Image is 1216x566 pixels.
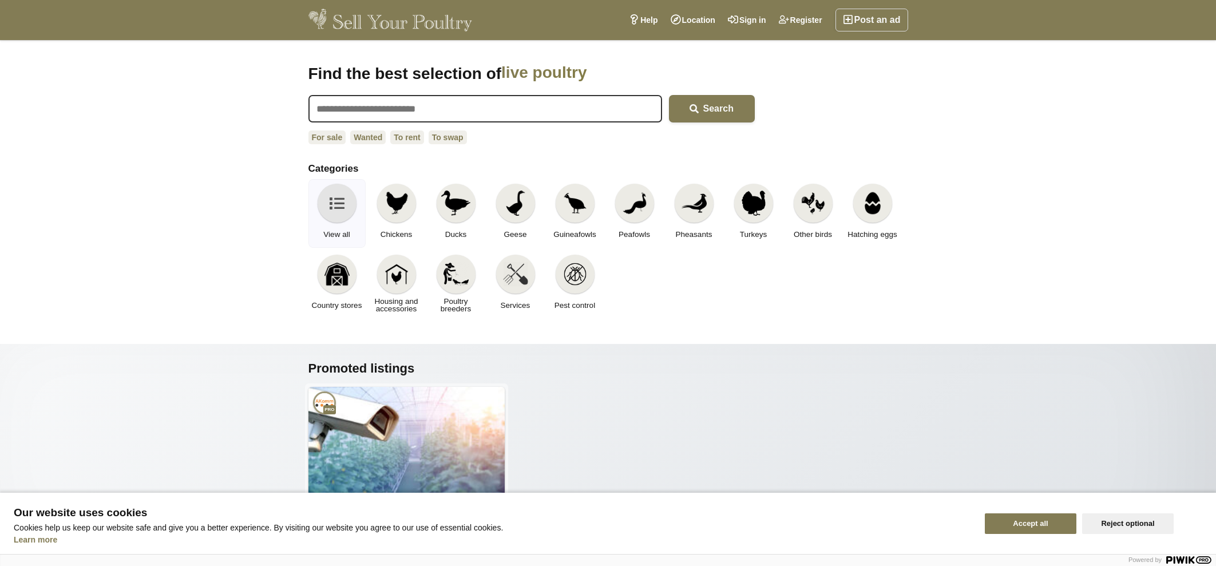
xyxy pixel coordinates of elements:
[368,250,425,319] a: Housing and accessories Housing and accessories
[487,179,544,248] a: Geese Geese
[682,191,707,216] img: Pheasants
[323,231,350,238] span: View all
[371,298,422,312] span: Housing and accessories
[722,9,773,31] a: Sign in
[669,95,755,122] button: Search
[312,302,362,309] span: Country stores
[384,191,409,216] img: Chickens
[622,191,647,216] img: Peafowls
[441,191,470,216] img: Ducks
[563,262,588,287] img: Pest control
[429,130,467,144] a: To swap
[381,231,413,238] span: Chickens
[773,9,829,31] a: Register
[427,250,485,319] a: Poultry breeders Poultry breeders
[308,486,505,524] a: Check with seller 1
[546,250,604,319] a: Pest control Pest control
[384,262,409,287] img: Housing and accessories
[503,262,528,287] img: Services
[703,104,734,113] span: Search
[501,302,530,309] span: Services
[606,179,663,248] a: Peafowls Peafowls
[619,231,650,238] span: Peafowls
[1128,556,1162,563] span: Powered by
[503,191,528,216] img: Geese
[504,231,527,238] span: Geese
[350,130,386,144] a: Wanted
[14,507,971,518] span: Our website uses cookies
[323,405,335,414] span: Professional member
[740,231,767,238] span: Turkeys
[308,387,505,524] img: Agricultural CCTV and Wi-Fi solutions
[308,9,473,31] img: Sell Your Poultry
[308,63,755,84] h1: Find the best selection of
[563,191,588,216] img: Guineafowls
[313,391,336,414] img: AKomm
[487,250,544,319] a: Services Services
[308,130,346,144] a: For sale
[847,231,897,238] span: Hatching eggs
[431,298,481,312] span: Poultry breeders
[985,513,1076,534] button: Accept all
[794,231,832,238] span: Other birds
[1082,513,1174,534] button: Reject optional
[835,9,908,31] a: Post an ad
[308,361,908,376] h2: Promoted listings
[308,163,908,175] h2: Categories
[554,302,595,309] span: Pest control
[801,191,826,216] img: Other birds
[725,179,782,248] a: Turkeys Turkeys
[14,523,971,532] p: Cookies help us keep our website safe and give you a better experience. By visiting our website y...
[390,130,423,144] a: To rent
[844,179,901,248] a: Hatching eggs Hatching eggs
[308,250,366,319] a: Country stores Country stores
[553,231,596,238] span: Guineafowls
[368,179,425,248] a: Chickens Chickens
[443,262,469,287] img: Poultry breeders
[427,179,485,248] a: Ducks Ducks
[445,231,467,238] span: Ducks
[860,191,885,216] img: Hatching eggs
[666,179,723,248] a: Pheasants Pheasants
[14,535,57,544] a: Learn more
[501,63,693,84] span: live poultry
[313,391,336,414] a: Pro
[676,231,712,238] span: Pheasants
[324,262,350,287] img: Country stores
[785,179,842,248] a: Other birds Other birds
[664,9,722,31] a: Location
[546,179,604,248] a: Guineafowls Guineafowls
[308,179,366,248] a: View all
[623,9,664,31] a: Help
[741,191,766,216] img: Turkeys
